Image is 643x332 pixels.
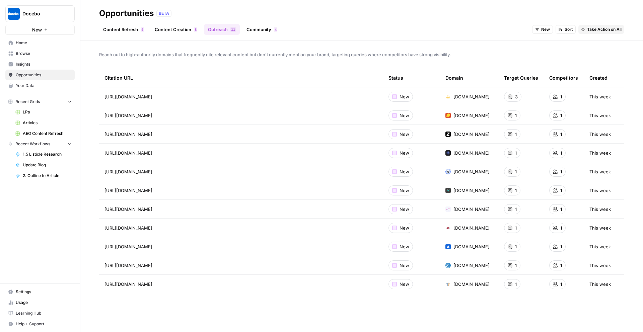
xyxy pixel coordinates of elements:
[515,93,518,100] span: 3
[515,225,517,231] span: 1
[445,169,451,174] img: 96xhnuyvh8ns1xztm14sgpr04byj
[16,40,72,46] span: Home
[532,25,553,34] button: New
[5,97,75,107] button: Recent Grids
[400,168,409,175] span: New
[560,281,562,287] span: 1
[156,10,171,17] div: BETA
[589,206,611,213] span: This week
[5,25,75,35] button: New
[589,225,611,231] span: This week
[274,27,277,32] div: 4
[453,187,490,194] span: [DOMAIN_NAME]
[560,225,562,231] span: 1
[560,112,562,119] span: 1
[16,310,72,316] span: Learning Hub
[560,243,562,250] span: 1
[400,150,409,156] span: New
[515,281,517,287] span: 1
[242,24,281,35] a: Community4
[560,206,562,213] span: 1
[560,187,562,194] span: 1
[23,173,72,179] span: 2. Outline to Article
[16,72,72,78] span: Opportunities
[565,26,573,32] span: Sort
[23,109,72,115] span: LPs
[12,160,75,170] a: Update Blog
[589,93,611,100] span: This week
[23,151,72,157] span: 1.5 Listicle Research
[151,24,201,35] a: Content Creation8
[99,51,624,58] span: Reach out to high-authority domains that frequently cite relevant content but don't currently men...
[400,131,409,138] span: New
[5,80,75,91] a: Your Data
[445,281,451,287] img: 6n1fxqo6r30xjpete1fjo49wap9w
[23,162,72,168] span: Update Blog
[5,297,75,308] a: Usage
[589,187,611,194] span: This week
[141,27,143,32] span: 5
[560,262,562,269] span: 1
[515,206,517,213] span: 1
[589,112,611,119] span: This week
[400,93,409,100] span: New
[104,187,152,194] span: [URL][DOMAIN_NAME]
[445,113,451,118] img: z8gwr3wsglvj6yf9svdre7oq93du
[445,69,463,87] div: Domain
[515,187,517,194] span: 1
[5,59,75,70] a: Insights
[400,281,409,287] span: New
[515,168,517,175] span: 1
[400,243,409,250] span: New
[5,319,75,329] button: Help + Support
[445,263,451,268] img: 09r6uygghq84yvizje5vazsdul7g
[400,112,409,119] span: New
[453,168,490,175] span: [DOMAIN_NAME]
[515,262,517,269] span: 1
[23,120,72,126] span: Articles
[589,168,611,175] span: This week
[22,10,63,17] span: Docebo
[16,321,72,327] span: Help + Support
[104,281,152,287] span: [URL][DOMAIN_NAME]
[453,93,490,100] span: [DOMAIN_NAME]
[16,51,72,57] span: Browse
[560,93,562,100] span: 1
[141,27,144,32] div: 5
[556,25,576,34] button: Sort
[400,262,409,269] span: New
[445,94,451,99] img: dyrfvmelsnkybqwn0b6vz1astylr
[230,27,236,32] div: 11
[400,206,409,213] span: New
[12,128,75,139] a: AEO Content Refresh
[589,243,611,250] span: This week
[515,150,517,156] span: 1
[5,5,75,22] button: Workspace: Docebo
[453,206,490,213] span: [DOMAIN_NAME]
[453,112,490,119] span: [DOMAIN_NAME]
[16,289,72,295] span: Settings
[104,168,152,175] span: [URL][DOMAIN_NAME]
[400,225,409,231] span: New
[515,131,517,138] span: 1
[453,131,490,138] span: [DOMAIN_NAME]
[275,27,277,32] span: 4
[445,188,451,193] img: wxyuvhdetuepowx8swwpoxlt05lx
[16,61,72,67] span: Insights
[99,24,148,35] a: Content Refresh5
[104,225,152,231] span: [URL][DOMAIN_NAME]
[549,69,578,87] div: Competitors
[445,206,451,212] img: jr6m2rct7xtfvlncl75yh2hwj9ev
[204,24,240,35] a: Outreach11
[15,141,50,147] span: Recent Workflows
[231,27,233,32] span: 1
[589,281,611,287] span: This week
[515,112,517,119] span: 1
[589,131,611,138] span: This week
[233,27,235,32] span: 1
[453,262,490,269] span: [DOMAIN_NAME]
[560,168,562,175] span: 1
[445,132,451,137] img: vwo8dk5g3d3mgfor1gj5xj0ynunl
[104,69,378,87] div: Citation URL
[589,262,611,269] span: This week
